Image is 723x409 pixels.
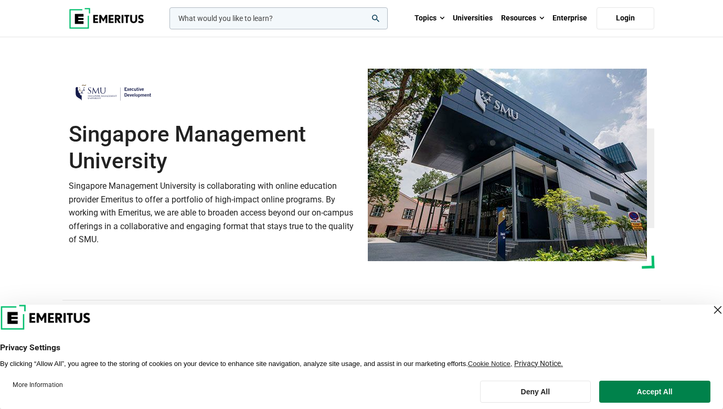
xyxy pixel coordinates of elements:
[597,7,654,29] a: Login
[69,121,355,174] h1: Singapore Management University
[69,179,355,246] p: Singapore Management University is collaborating with online education provider Emeritus to offer...
[368,69,647,261] img: Singapore Management University
[169,7,388,29] input: woocommerce-product-search-field-0
[69,77,158,108] img: Singapore Management University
